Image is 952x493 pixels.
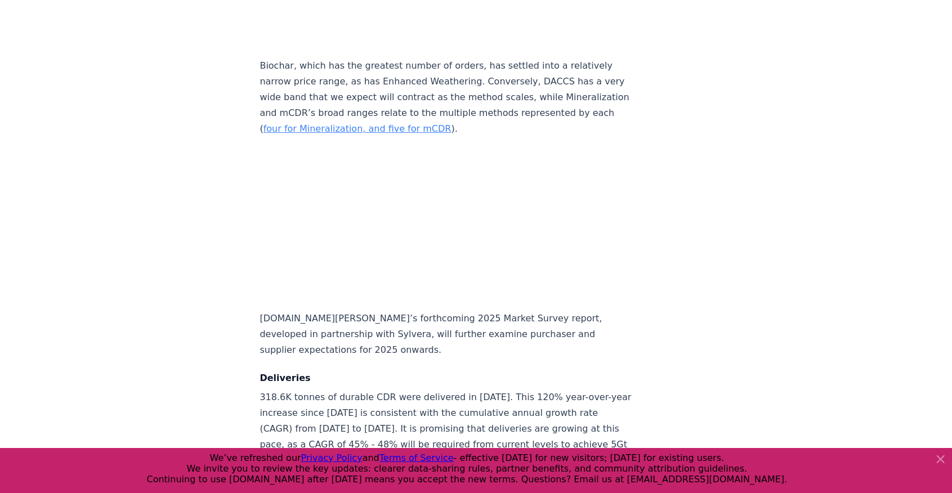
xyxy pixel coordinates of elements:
p: Biochar, which has the greatest number of orders, has settled into a relatively narrow price rang... [260,58,633,137]
h4: Deliveries [260,371,633,385]
p: [DOMAIN_NAME][PERSON_NAME]’s forthcoming 2025 Market Survey report, developed in partnership with... [260,311,633,358]
iframe: Dot Plot [260,148,633,299]
a: four for Mineralization, and five for mCDR [263,123,452,134]
p: 318.6K tonnes of durable CDR were delivered in [DATE]. This 120% year-over-year increase since [D... [260,389,633,468]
